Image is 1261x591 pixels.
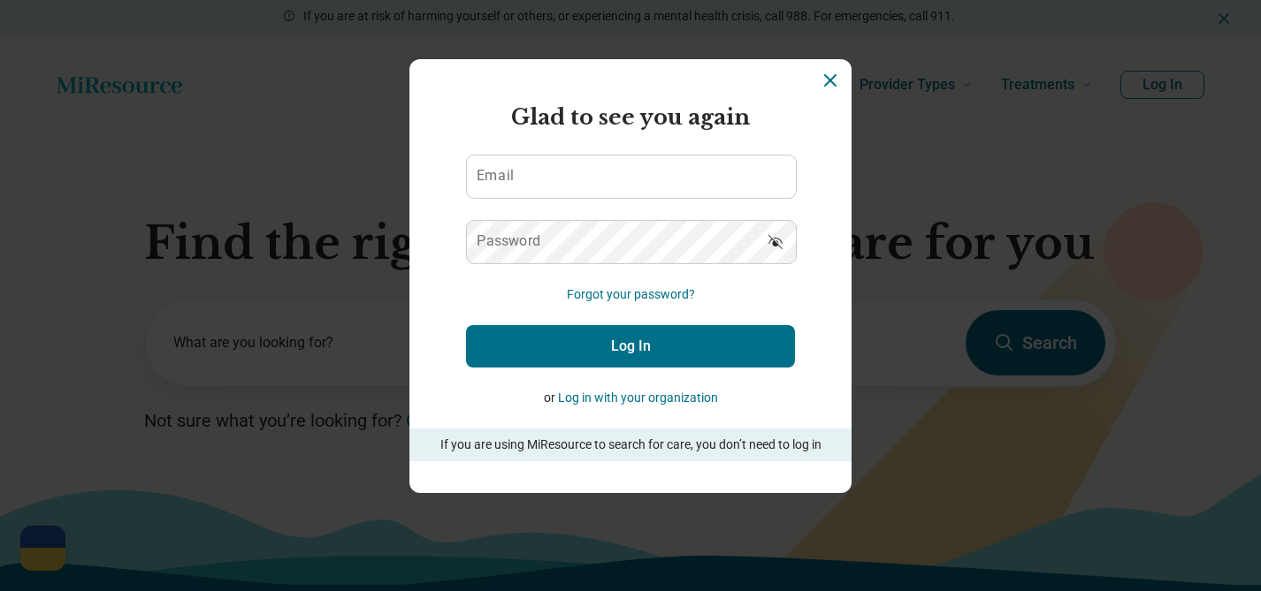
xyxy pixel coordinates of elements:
[434,436,827,454] p: If you are using MiResource to search for care, you don’t need to log in
[466,389,795,407] p: or
[477,234,540,248] label: Password
[466,325,795,367] button: Log In
[567,285,695,304] button: Forgot your password?
[409,59,852,493] section: Login Dialog
[477,169,514,183] label: Email
[466,102,795,133] h2: Glad to see you again
[756,220,795,262] button: Show password
[558,389,718,407] button: Log in with your organization
[820,70,841,91] button: Dismiss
